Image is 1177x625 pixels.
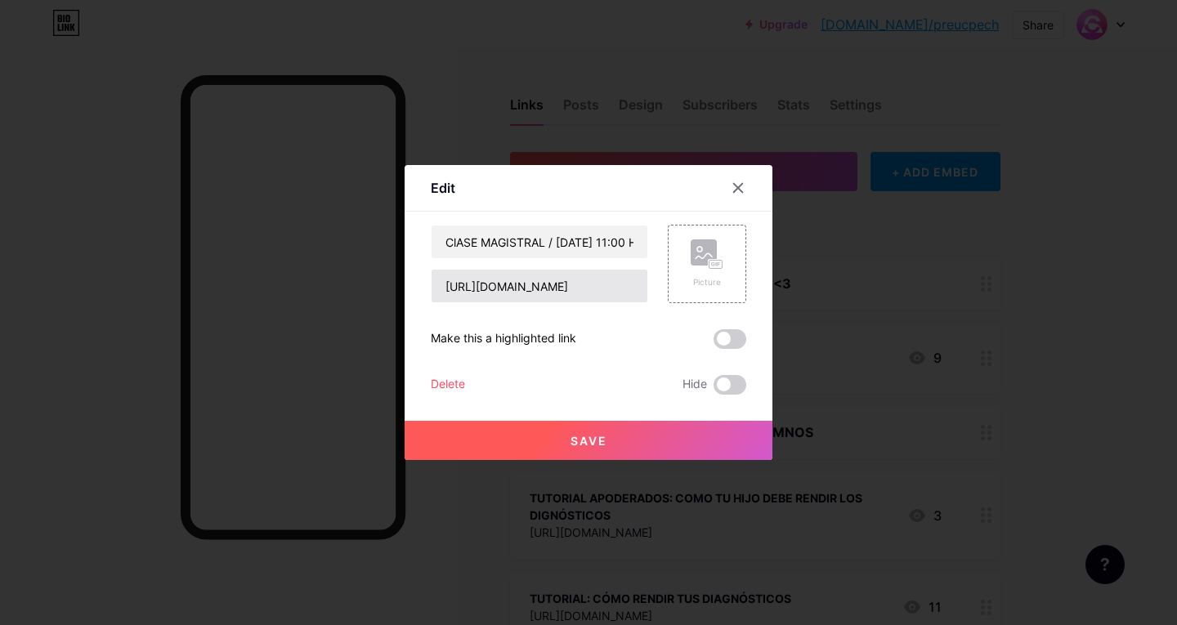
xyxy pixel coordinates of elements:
div: Picture [691,276,723,288]
input: Title [432,225,647,258]
button: Save [405,421,772,460]
span: Save [571,434,607,448]
div: Edit [431,178,455,198]
div: Delete [431,375,465,395]
span: Hide [682,375,707,395]
div: Make this a highlighted link [431,329,576,349]
input: URL [432,270,647,302]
